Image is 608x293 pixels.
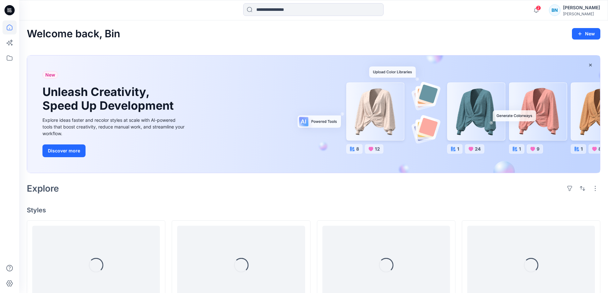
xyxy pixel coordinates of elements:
span: New [45,71,55,79]
div: [PERSON_NAME] [563,4,600,11]
div: [PERSON_NAME] [563,11,600,16]
div: BN [549,4,560,16]
button: Discover more [42,144,86,157]
h4: Styles [27,206,600,214]
h2: Explore [27,183,59,194]
h2: Welcome back, Bin [27,28,120,40]
h1: Unleash Creativity, Speed Up Development [42,85,176,113]
a: Discover more [42,144,186,157]
button: New [572,28,600,40]
div: Explore ideas faster and recolor styles at scale with AI-powered tools that boost creativity, red... [42,117,186,137]
span: 2 [536,5,541,11]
